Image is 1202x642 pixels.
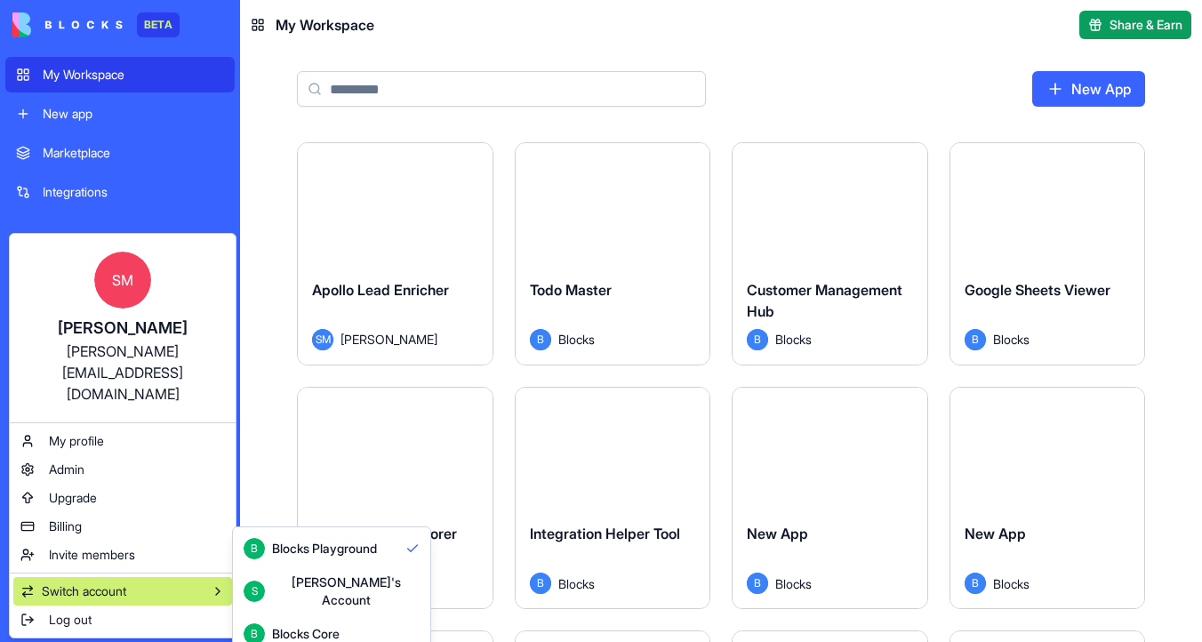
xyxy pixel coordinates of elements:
[13,512,232,541] a: Billing
[49,611,92,629] span: Log out
[28,316,218,341] div: [PERSON_NAME]
[13,455,232,484] a: Admin
[28,341,218,405] div: [PERSON_NAME][EMAIL_ADDRESS][DOMAIN_NAME]
[49,432,104,450] span: My profile
[49,518,82,535] span: Billing
[94,252,151,309] span: SM
[49,546,135,564] span: Invite members
[5,238,235,253] span: Recent
[13,484,232,512] a: Upgrade
[49,461,84,478] span: Admin
[13,541,232,569] a: Invite members
[49,489,97,507] span: Upgrade
[13,237,232,419] a: SM[PERSON_NAME][PERSON_NAME][EMAIL_ADDRESS][DOMAIN_NAME]
[42,582,126,600] span: Switch account
[13,427,232,455] a: My profile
